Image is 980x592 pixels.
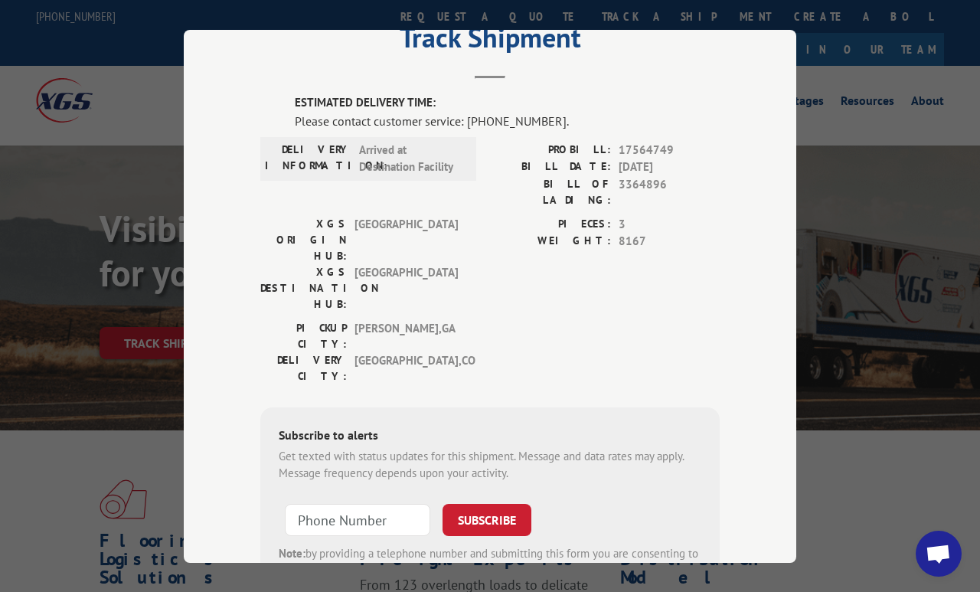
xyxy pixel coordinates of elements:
label: PROBILL: [490,141,611,159]
span: [GEOGRAPHIC_DATA] [354,263,458,312]
div: Please contact customer service: [PHONE_NUMBER]. [295,111,720,129]
label: DELIVERY INFORMATION: [265,141,351,175]
span: 17564749 [619,141,720,159]
span: 8167 [619,233,720,250]
a: Open chat [916,531,962,577]
span: 3 [619,215,720,233]
h2: Track Shipment [260,27,720,56]
label: DELIVERY CITY: [260,352,347,384]
input: Phone Number [285,503,430,535]
span: Arrived at Destination Facility [359,141,462,175]
label: PICKUP CITY: [260,319,347,352]
strong: Note: [279,545,305,560]
label: PIECES: [490,215,611,233]
span: [GEOGRAPHIC_DATA] [354,215,458,263]
button: SUBSCRIBE [443,503,531,535]
label: BILL OF LADING: [490,175,611,208]
label: ESTIMATED DELIVERY TIME: [295,94,720,112]
span: [PERSON_NAME] , GA [354,319,458,352]
span: 3364896 [619,175,720,208]
span: [GEOGRAPHIC_DATA] , CO [354,352,458,384]
div: Get texted with status updates for this shipment. Message and data rates may apply. Message frequ... [279,447,701,482]
label: XGS ORIGIN HUB: [260,215,347,263]
label: WEIGHT: [490,233,611,250]
label: BILL DATE: [490,159,611,176]
div: Subscribe to alerts [279,425,701,447]
span: [DATE] [619,159,720,176]
label: XGS DESTINATION HUB: [260,263,347,312]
